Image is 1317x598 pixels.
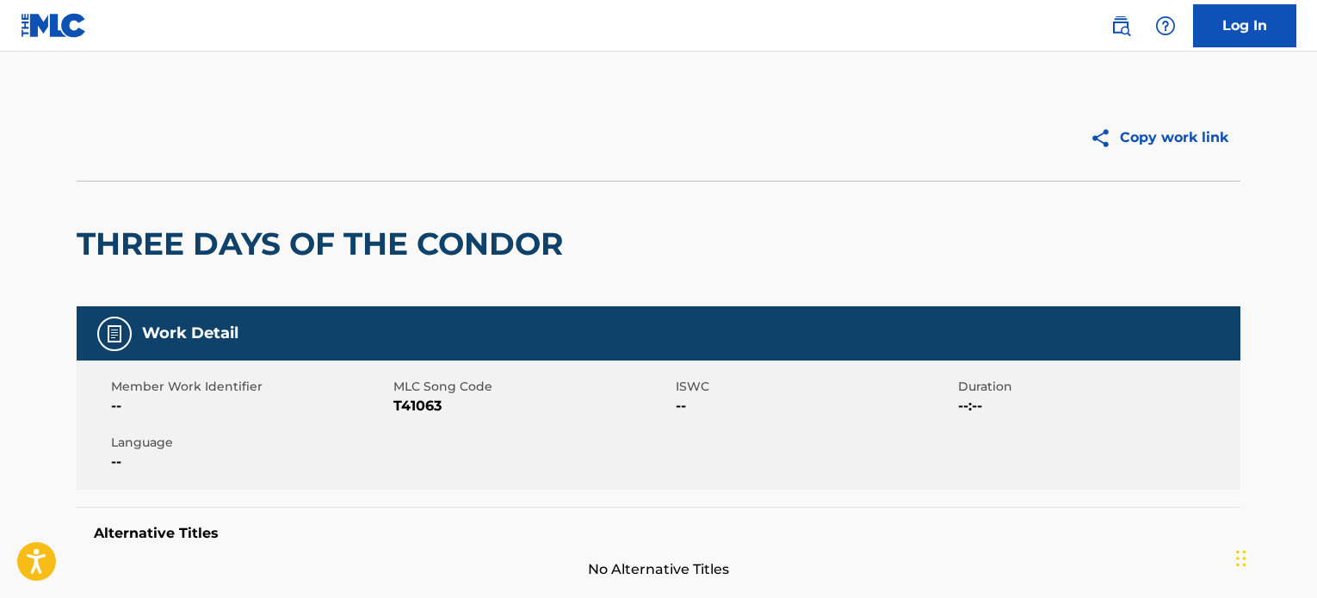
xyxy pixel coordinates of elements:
[1148,9,1183,43] div: Help
[676,378,954,396] span: ISWC
[393,378,671,396] span: MLC Song Code
[142,324,238,343] h5: Work Detail
[111,378,389,396] span: Member Work Identifier
[958,396,1236,416] span: --:--
[1236,533,1246,584] div: Drag
[393,396,671,416] span: T41063
[1078,116,1240,159] button: Copy work link
[77,225,572,263] h2: THREE DAYS OF THE CONDOR
[77,559,1240,580] span: No Alternative Titles
[1104,9,1138,43] a: Public Search
[676,396,954,416] span: --
[111,434,389,452] span: Language
[111,452,389,472] span: --
[1110,15,1131,36] img: search
[1155,15,1176,36] img: help
[958,378,1236,396] span: Duration
[1090,127,1120,149] img: Copy work link
[1231,515,1317,598] iframe: Chat Widget
[1193,4,1296,47] a: Log In
[111,396,389,416] span: --
[21,13,87,38] img: MLC Logo
[94,525,1223,542] h5: Alternative Titles
[104,324,125,344] img: Work Detail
